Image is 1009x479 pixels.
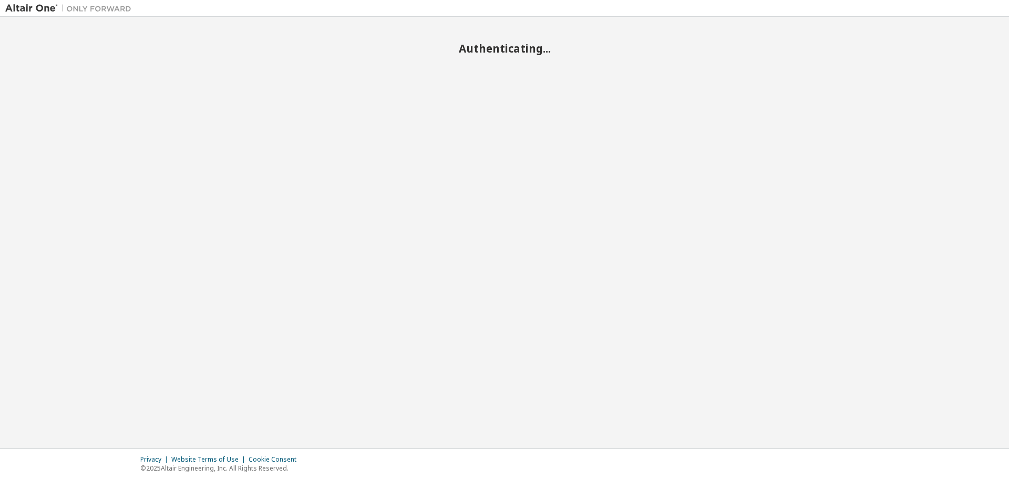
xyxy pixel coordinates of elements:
[5,42,1004,55] h2: Authenticating...
[140,464,303,473] p: © 2025 Altair Engineering, Inc. All Rights Reserved.
[140,455,171,464] div: Privacy
[171,455,249,464] div: Website Terms of Use
[5,3,137,14] img: Altair One
[249,455,303,464] div: Cookie Consent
